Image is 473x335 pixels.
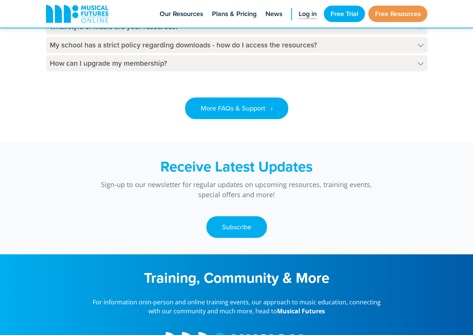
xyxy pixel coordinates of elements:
h2: Receive Latest Updates [91,158,383,175]
strong: Musical Futures [277,307,325,315]
a: Free Trial [324,6,365,22]
a: Musical Futures [277,307,325,316]
p: Sign-up to our newsletter for regular updates on upcoming resources, training events, special off... [91,175,383,200]
a: Subscribe [206,216,267,238]
span: in-person and online training events, our approach to music education, connecting with our commun... [146,298,381,316]
span: Our Resources [160,9,203,19]
h4: My school has a strict policy regarding downloads - how do I access the resources? [46,37,427,53]
span: News [265,9,282,19]
h4: How can I upgrade my membership? [46,55,427,71]
span: Log in [299,9,317,19]
span: Plans & Pricing [212,9,257,19]
a: More FAQs & Support ‎‏‏‎ ‎ › [185,97,288,119]
p: For information on [91,298,383,316]
h2: Training, Community & More [91,269,383,286]
a: Free Resources [368,6,427,22]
